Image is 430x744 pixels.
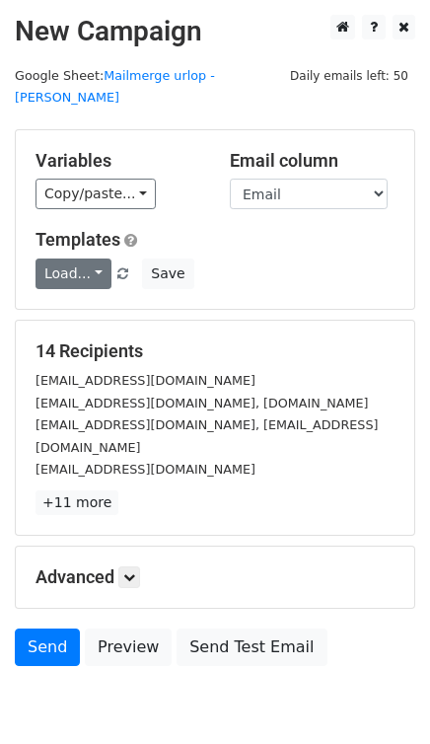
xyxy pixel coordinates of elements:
[36,229,120,250] a: Templates
[331,649,430,744] iframe: Chat Widget
[177,629,326,666] a: Send Test Email
[36,259,111,289] a: Load...
[331,649,430,744] div: Widżet czatu
[15,68,215,106] a: Mailmerge urlop - [PERSON_NAME]
[283,65,415,87] span: Daily emails left: 50
[36,490,118,515] a: +11 more
[85,629,172,666] a: Preview
[36,566,394,588] h5: Advanced
[15,68,215,106] small: Google Sheet:
[36,396,378,455] small: [EMAIL_ADDRESS][DOMAIN_NAME], [DOMAIN_NAME][EMAIL_ADDRESS][DOMAIN_NAME], [EMAIL_ADDRESS][DOMAIN_N...
[36,462,255,477] small: [EMAIL_ADDRESS][DOMAIN_NAME]
[15,15,415,48] h2: New Campaign
[230,150,394,172] h5: Email column
[142,259,193,289] button: Save
[36,179,156,209] a: Copy/paste...
[36,373,255,388] small: [EMAIL_ADDRESS][DOMAIN_NAME]
[15,629,80,666] a: Send
[36,150,200,172] h5: Variables
[283,68,415,83] a: Daily emails left: 50
[36,340,394,362] h5: 14 Recipients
